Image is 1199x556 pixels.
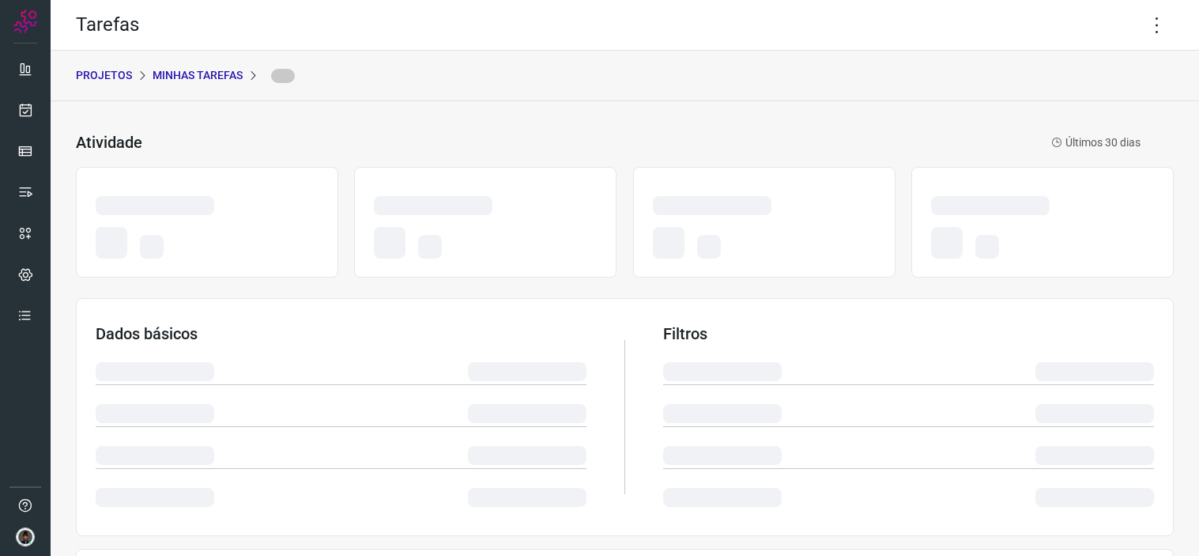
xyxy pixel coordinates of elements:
[13,9,37,33] img: Logo
[663,324,1154,343] h3: Filtros
[76,67,132,84] p: PROJETOS
[1051,134,1141,151] p: Últimos 30 dias
[153,67,243,84] p: Minhas Tarefas
[16,528,35,547] img: d44150f10045ac5288e451a80f22ca79.png
[76,133,142,152] h3: Atividade
[76,13,139,36] h2: Tarefas
[96,324,586,343] h3: Dados básicos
